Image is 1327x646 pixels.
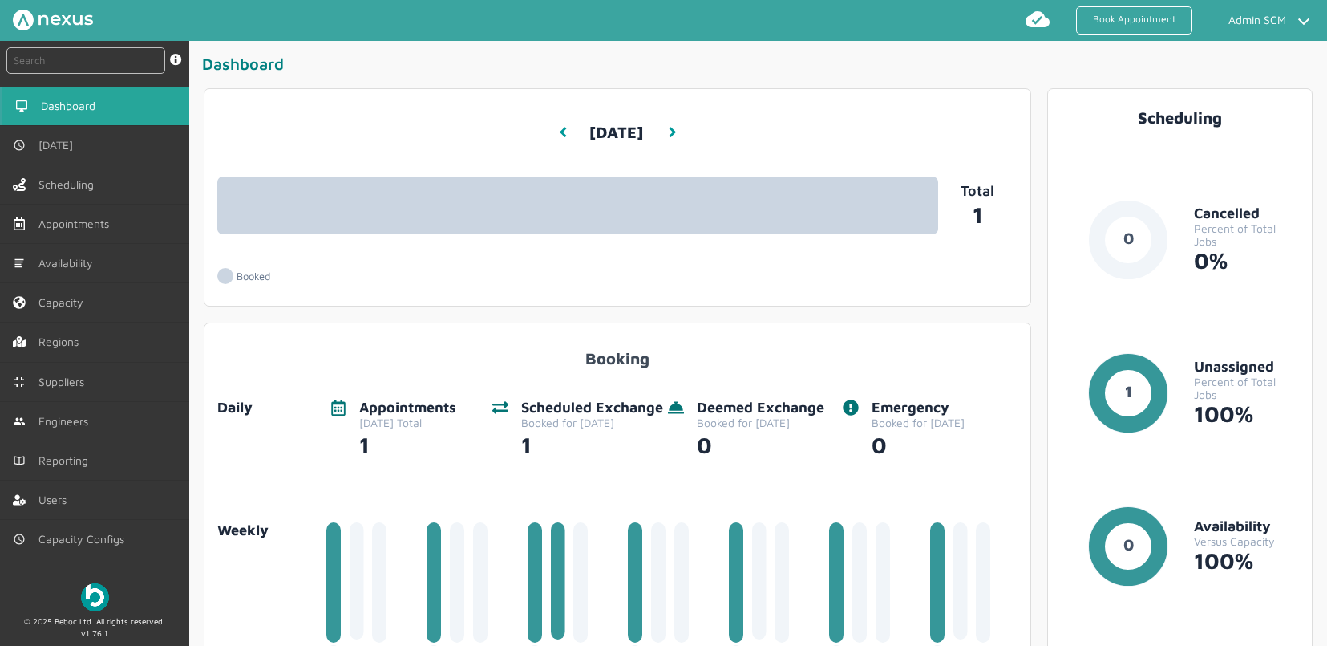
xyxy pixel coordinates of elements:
span: Suppliers [38,376,91,388]
h3: [DATE] [589,111,643,155]
img: md-time.svg [13,139,26,152]
img: md-cloud-done.svg [1025,6,1050,32]
img: md-list.svg [13,257,26,270]
img: md-time.svg [13,533,26,546]
div: Cancelled [1194,205,1299,222]
div: Percent of Total Jobs [1194,222,1299,248]
span: Regions [38,335,85,348]
img: scheduling-left-menu.svg [13,178,26,191]
div: 100% [1194,401,1299,427]
div: 1 [521,429,663,458]
img: md-book.svg [13,454,26,467]
div: 0% [1194,248,1299,274]
a: 1UnassignedPercent of Total Jobs100% [1061,353,1299,459]
div: Emergency [872,400,965,416]
span: Capacity Configs [38,533,131,546]
div: Scheduling [1061,108,1299,127]
text: 0 [1123,535,1133,554]
div: Scheduled Exchange [521,400,663,416]
img: Beboc Logo [81,583,109,611]
a: Book Appointment [1076,6,1192,35]
span: Reporting [38,454,95,467]
span: [DATE] [38,139,79,152]
input: Search by: Ref, PostCode, MPAN, MPRN, Account, Customer [6,47,165,74]
span: Dashboard [41,100,102,112]
div: Daily [217,400,318,416]
span: Scheduling [38,178,100,191]
text: 1 [1124,382,1131,400]
img: user-left-menu.svg [13,494,26,506]
img: appointments-left-menu.svg [13,217,26,230]
a: Weekly [217,522,313,539]
div: [DATE] Total [359,416,456,429]
div: Percent of Total Jobs [1194,376,1299,401]
img: md-contract.svg [13,376,26,388]
img: md-desktop.svg [15,100,28,112]
p: Booked [237,270,270,282]
span: Users [38,494,73,506]
p: Total [938,183,1018,200]
span: Appointments [38,217,115,230]
img: capacity-left-menu.svg [13,296,26,309]
div: 0 [872,429,965,458]
div: 1 [359,429,456,458]
div: 100% [1194,548,1299,574]
span: Capacity [38,296,90,309]
img: regions.left-menu.svg [13,335,26,348]
div: Unassigned [1194,359,1299,376]
text: 0 [1123,229,1133,247]
img: md-people.svg [13,415,26,428]
div: Appointments [359,400,456,416]
div: Booked for [DATE] [521,416,663,429]
span: Availability [38,257,99,270]
div: Deemed Exchange [697,400,824,416]
img: Nexus [13,10,93,30]
a: 0CancelledPercent of Total Jobs0% [1061,200,1299,306]
div: Booked for [DATE] [697,416,824,429]
a: Booked [217,260,296,293]
div: Availability [1194,518,1299,535]
div: 0 [697,429,824,458]
div: Versus Capacity [1194,535,1299,548]
div: Booked for [DATE] [872,416,965,429]
div: Booking [217,336,1018,368]
a: 1 [938,199,1018,228]
div: Dashboard [202,54,1321,80]
span: Engineers [38,415,95,428]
